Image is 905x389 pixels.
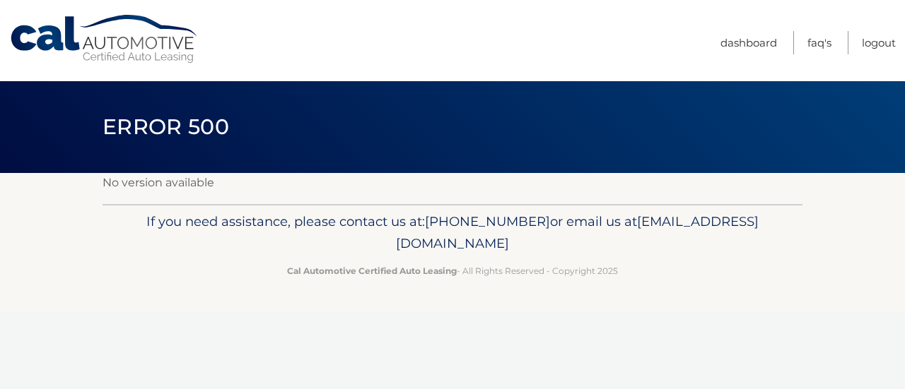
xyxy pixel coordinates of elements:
[287,265,457,276] strong: Cal Automotive Certified Auto Leasing
[112,263,793,278] p: - All Rights Reserved - Copyright 2025
[103,114,229,140] span: Error 500
[425,213,550,229] span: [PHONE_NUMBER]
[112,210,793,256] p: If you need assistance, please contact us at: or email us at
[862,31,896,54] a: Logout
[720,31,777,54] a: Dashboard
[103,173,802,193] p: No version available
[9,14,200,64] a: Cal Automotive
[807,31,831,54] a: FAQ's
